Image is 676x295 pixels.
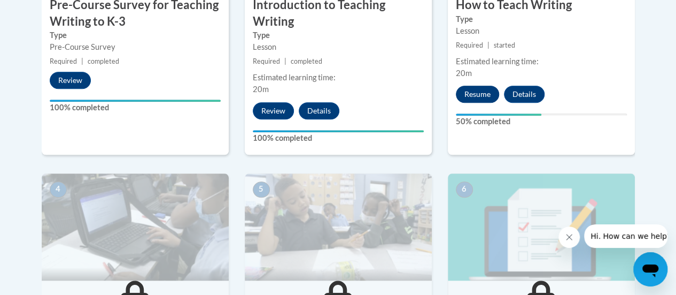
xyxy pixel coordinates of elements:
[253,181,270,198] span: 5
[456,25,627,37] div: Lesson
[456,86,499,103] button: Resume
[50,29,221,41] label: Type
[253,72,424,84] div: Estimated learning time:
[50,57,77,65] span: Required
[456,181,473,198] span: 6
[448,173,635,281] img: Course Image
[81,57,83,65] span: |
[456,41,483,49] span: Required
[456,116,627,127] label: 50% completed
[253,130,424,132] div: Your progress
[42,173,229,281] img: Course Image
[456,69,472,78] span: 20m
[88,57,119,65] span: completed
[494,41,515,49] span: started
[487,41,489,49] span: |
[50,181,67,198] span: 4
[50,41,221,53] div: Pre-Course Survey
[50,102,221,114] label: 100% completed
[6,7,87,16] span: Hi. How can we help?
[456,56,627,67] div: Estimated learning time:
[299,102,339,119] button: Details
[50,72,91,89] button: Review
[253,57,280,65] span: Required
[253,29,424,41] label: Type
[291,57,322,65] span: completed
[245,173,432,281] img: Course Image
[456,13,627,25] label: Type
[284,57,286,65] span: |
[633,252,667,286] iframe: Button to launch messaging window
[456,114,541,116] div: Your progress
[504,86,545,103] button: Details
[253,85,269,94] span: 20m
[584,224,667,248] iframe: Message from company
[253,41,424,53] div: Lesson
[50,100,221,102] div: Your progress
[558,226,580,248] iframe: Close message
[253,102,294,119] button: Review
[253,132,424,144] label: 100% completed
